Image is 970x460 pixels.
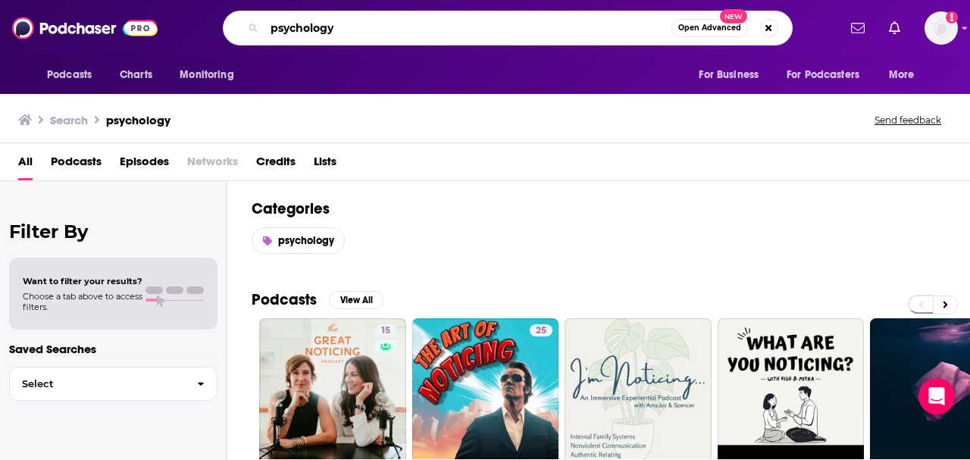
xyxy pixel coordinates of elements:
a: All [18,149,33,180]
a: Show notifications dropdown [883,15,906,41]
span: Charts [120,64,152,86]
h2: Categories [252,199,946,218]
button: Send feedback [870,114,946,127]
button: open menu [688,61,778,89]
button: open menu [169,61,253,89]
a: Credits [256,149,296,180]
div: Search podcasts, credits, & more... [223,11,793,45]
button: Select [9,367,217,401]
a: 25 [530,324,552,336]
h2: Podcasts [252,290,317,309]
button: View All [329,291,383,309]
a: Charts [110,61,161,89]
a: Podcasts [51,149,102,180]
a: Show notifications dropdown [845,15,871,41]
button: open menu [878,61,934,89]
div: Open Intercom Messenger [918,378,955,415]
a: PodcastsView All [252,290,383,309]
input: Search podcasts, credits, & more... [264,16,671,40]
h3: psychology [106,113,171,127]
span: Networks [187,149,238,180]
button: open menu [36,61,111,89]
span: Logged in as SusanHershberg [925,11,958,45]
img: Podchaser - Follow, Share and Rate Podcasts [12,14,158,42]
span: 15 [380,324,390,339]
button: Show profile menu [925,11,958,45]
span: For Business [699,64,759,86]
span: For Podcasters [787,64,859,86]
span: Select [10,379,185,389]
h3: Search [50,113,88,127]
p: Saved Searches [9,342,217,356]
span: Open Advanced [678,24,741,32]
img: User Profile [925,11,958,45]
span: Podcasts [47,64,92,86]
button: Open AdvancedNew [671,19,748,37]
span: 25 [536,324,546,339]
span: More [889,64,915,86]
span: Choose a tab above to access filters. [23,291,142,312]
span: Monitoring [180,64,233,86]
span: New [720,9,747,23]
a: 15 [374,324,396,336]
a: Episodes [120,149,169,180]
span: Want to filter your results? [23,276,142,286]
button: open menu [777,61,881,89]
svg: Add a profile image [946,11,958,23]
a: Lists [314,149,336,180]
span: psychology [278,234,334,247]
a: psychology [252,227,345,254]
h2: Filter By [9,221,217,243]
